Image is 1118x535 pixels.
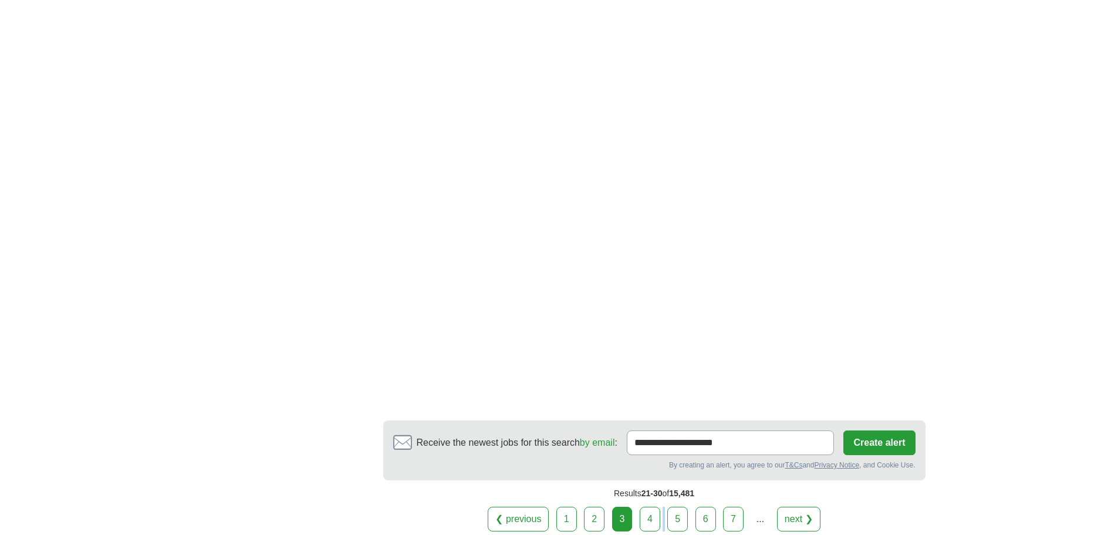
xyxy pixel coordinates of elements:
[695,507,716,531] a: 6
[393,460,916,470] div: By creating an alert, you agree to our and , and Cookie Use.
[584,507,604,531] a: 2
[612,507,633,531] div: 3
[748,507,772,531] div: ...
[641,489,663,498] span: 21-30
[723,507,744,531] a: 7
[814,461,859,469] a: Privacy Notice
[580,438,615,447] a: by email
[669,489,694,498] span: 15,481
[667,507,688,531] a: 5
[640,507,660,531] a: 4
[777,507,820,531] a: next ❯
[383,480,926,507] div: Results of
[843,430,915,455] button: Create alert
[556,507,577,531] a: 1
[785,461,802,469] a: T&Cs
[417,436,617,450] span: Receive the newest jobs for this search :
[488,507,549,531] a: ❮ previous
